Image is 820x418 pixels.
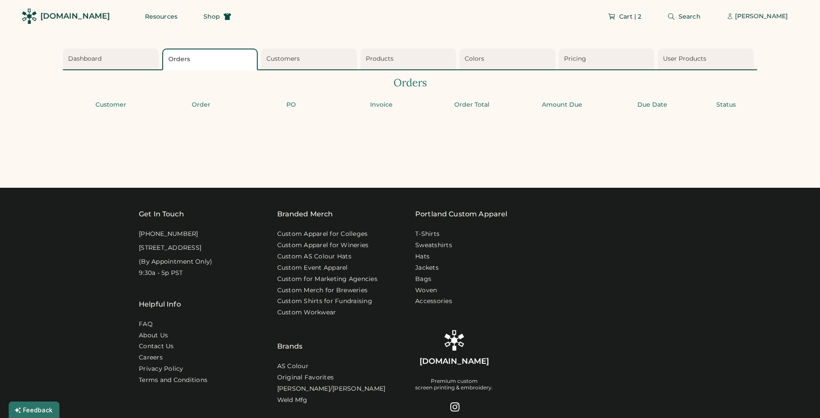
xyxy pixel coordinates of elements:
[277,252,351,261] a: Custom AS Colour Hats
[277,297,372,306] a: Custom Shirts for Fundraising
[415,275,431,284] a: Bags
[168,55,255,64] div: Orders
[429,101,514,109] div: Order Total
[139,299,181,310] div: Helpful Info
[277,308,336,317] a: Custom Workwear
[277,275,377,284] a: Custom for Marketing Agencies
[339,101,424,109] div: Invoice
[597,8,652,25] button: Cart | 2
[139,365,184,373] a: Privacy Policy
[415,241,452,250] a: Sweatshirts
[63,75,757,90] div: Orders
[22,9,37,24] img: Rendered Logo - Screens
[139,331,168,340] a: About Us
[139,320,153,329] a: FAQ
[700,101,752,109] div: Status
[415,378,493,392] div: Premium custom screen printing & embroidery.
[139,230,198,238] div: [PHONE_NUMBER]
[277,373,334,382] a: Original Favorites
[415,297,452,306] a: Accessories
[266,55,354,63] div: Customers
[277,320,303,352] div: Brands
[519,101,604,109] div: Amount Due
[277,264,348,272] a: Custom Event Apparel
[139,244,201,252] div: [STREET_ADDRESS]
[277,362,308,371] a: AS Colour
[139,353,163,362] a: Careers
[158,101,243,109] div: Order
[277,396,308,405] a: Weld Mfg
[277,209,333,219] div: Branded Merch
[420,356,489,367] div: [DOMAIN_NAME]
[40,11,110,22] div: [DOMAIN_NAME]
[139,342,174,351] a: Contact Us
[249,101,334,109] div: PO
[619,13,641,20] span: Cart | 2
[277,241,369,250] a: Custom Apparel for Wineries
[657,8,711,25] button: Search
[465,55,553,63] div: Colors
[134,8,188,25] button: Resources
[415,286,437,295] a: Woven
[415,252,430,261] a: Hats
[415,230,440,238] a: T-Shirts
[277,230,368,238] a: Custom Apparel for Colleges
[203,13,220,20] span: Shop
[139,258,212,266] div: (By Appointment Only)
[415,209,507,219] a: Portland Custom Apparel
[139,376,207,385] div: Terms and Conditions
[366,55,454,63] div: Products
[735,12,788,21] div: [PERSON_NAME]
[444,330,465,351] img: Rendered Logo - Screens
[193,8,242,25] button: Shop
[68,101,153,109] div: Customer
[564,55,652,63] div: Pricing
[139,209,184,219] div: Get In Touch
[679,13,701,20] span: Search
[277,385,386,393] a: [PERSON_NAME]/[PERSON_NAME]
[68,55,156,63] div: Dashboard
[610,101,695,109] div: Due Date
[277,286,368,295] a: Custom Merch for Breweries
[663,55,751,63] div: User Products
[415,264,439,272] a: Jackets
[139,269,183,278] div: 9:30a - 5p PST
